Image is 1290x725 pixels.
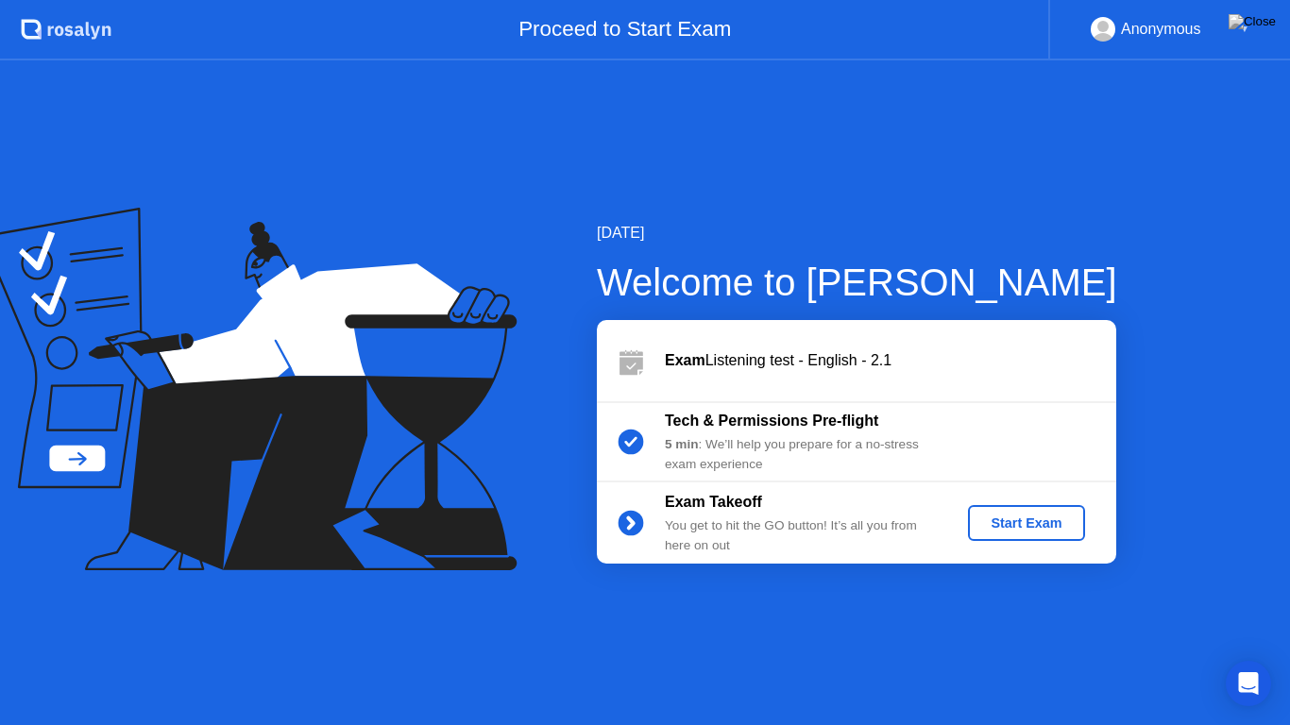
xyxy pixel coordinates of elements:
div: [DATE] [597,222,1117,244]
div: Open Intercom Messenger [1226,661,1271,706]
div: Anonymous [1121,17,1201,42]
b: Exam Takeoff [665,494,762,510]
div: : We’ll help you prepare for a no-stress exam experience [665,435,937,474]
button: Start Exam [968,505,1084,541]
b: 5 min [665,437,699,451]
div: Start Exam [976,515,1077,531]
b: Tech & Permissions Pre-flight [665,413,878,429]
img: Close [1229,14,1276,29]
b: Exam [665,352,705,368]
div: Listening test - English - 2.1 [665,349,1116,372]
div: Welcome to [PERSON_NAME] [597,254,1117,311]
div: You get to hit the GO button! It’s all you from here on out [665,516,937,555]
